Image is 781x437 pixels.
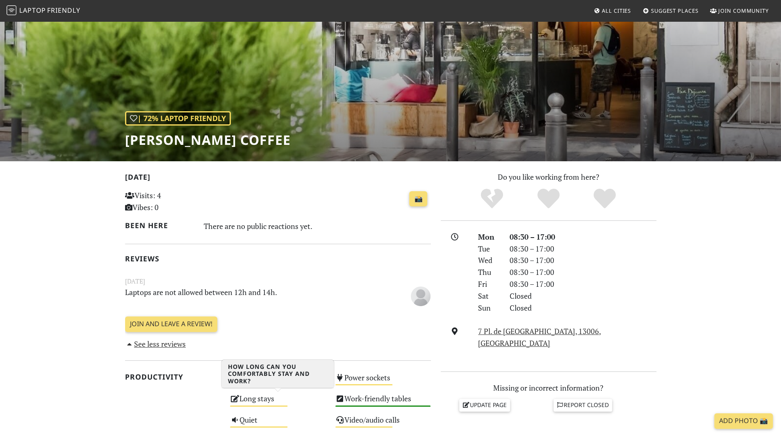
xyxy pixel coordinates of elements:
div: | 72% Laptop Friendly [125,111,231,126]
p: Visits: 4 Vibes: 0 [125,190,221,213]
div: 08:30 – 17:00 [505,231,661,243]
a: LaptopFriendly LaptopFriendly [7,4,80,18]
div: No [464,188,520,210]
div: Definitely! [576,188,633,210]
div: Fri [473,278,504,290]
div: 08:30 – 17:00 [505,266,661,278]
div: There are no public reactions yet. [204,220,431,233]
div: 08:30 – 17:00 [505,254,661,266]
div: 08:30 – 17:00 [505,278,661,290]
span: Join Community [718,7,769,14]
p: Laptops are not allowed between 12h and 14h. [120,286,383,305]
a: Report closed [553,399,613,411]
a: Join Community [707,3,772,18]
span: Anonymous [411,291,430,300]
div: Yes [520,188,577,210]
a: See less reviews [125,339,186,349]
img: blank-535327c66bd565773addf3077783bbfce4b00ec00e9fd257753287c682c7fa38.png [411,286,430,306]
a: 7 Pl. de [GEOGRAPHIC_DATA], 13006, [GEOGRAPHIC_DATA] [478,326,601,348]
div: Closed [505,290,661,302]
a: Suggest Places [640,3,702,18]
a: Update page [459,399,510,411]
h2: Productivity [125,373,221,381]
h1: [PERSON_NAME] Coffee [125,132,291,148]
h2: [DATE] [125,173,431,185]
div: Sat [473,290,504,302]
div: Long stays [225,392,330,413]
p: Do you like working from here? [441,171,656,183]
div: Work-friendly tables [330,392,436,413]
a: Add Photo 📸 [714,413,773,429]
div: Sun [473,302,504,314]
div: Tue [473,243,504,255]
span: Suggest Places [651,7,699,14]
span: Friendly [47,6,80,15]
div: Closed [505,302,661,314]
div: 08:30 – 17:00 [505,243,661,255]
small: [DATE] [120,276,436,286]
h3: How long can you comfortably stay and work? [221,360,334,388]
span: Laptop [19,6,46,15]
span: All Cities [602,7,631,14]
div: Mon [473,231,504,243]
h2: Reviews [125,254,431,263]
div: Thu [473,266,504,278]
a: 📸 [409,191,427,207]
div: Power sockets [330,371,436,392]
div: Wed [473,254,504,266]
a: All Cities [590,3,634,18]
p: Missing or incorrect information? [441,382,656,394]
div: Video/audio calls [330,413,436,434]
a: Join and leave a review! [125,316,217,332]
h2: Been here [125,221,194,230]
div: Quiet [225,413,330,434]
img: LaptopFriendly [7,5,16,15]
